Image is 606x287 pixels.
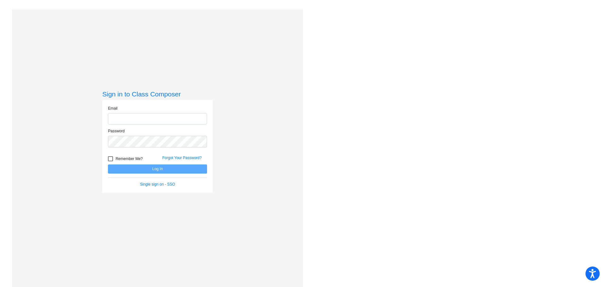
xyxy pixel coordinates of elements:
[108,164,207,174] button: Log In
[102,90,213,98] h3: Sign in to Class Composer
[116,155,143,163] span: Remember Me?
[108,106,117,111] label: Email
[108,128,125,134] label: Password
[162,156,202,160] a: Forgot Your Password?
[140,182,175,187] a: Single sign on - SSO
